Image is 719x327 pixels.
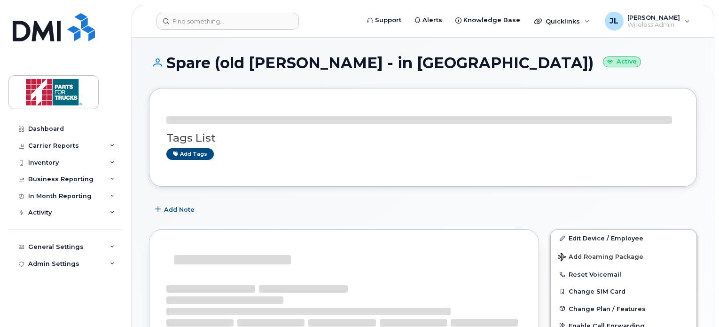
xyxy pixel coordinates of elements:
span: Add Note [164,205,195,214]
button: Reset Voicemail [551,266,696,283]
button: Change Plan / Features [551,300,696,317]
button: Add Roaming Package [551,247,696,266]
a: Add tags [166,148,214,160]
small: Active [603,56,641,67]
span: Add Roaming Package [558,253,643,262]
button: Add Note [149,201,203,218]
button: Change SIM Card [551,283,696,300]
span: Change Plan / Features [569,305,646,312]
h1: Spare (old [PERSON_NAME] - in [GEOGRAPHIC_DATA]) [149,55,697,71]
a: Edit Device / Employee [551,230,696,247]
h3: Tags List [166,132,680,144]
